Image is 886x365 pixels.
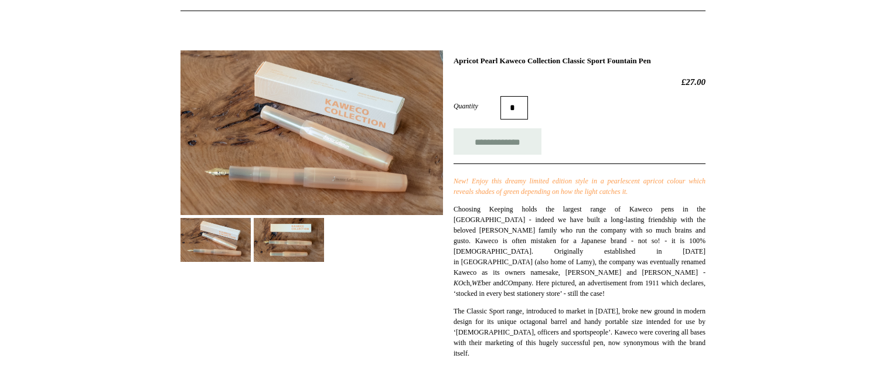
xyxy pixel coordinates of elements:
i: New! Enjoy this dreamy limited edition style in a pearlescent apricot colour which reveals shades... [454,177,706,196]
h1: Apricot Pearl Kaweco Collection Classic Sport Fountain Pen [454,56,706,66]
i: CO [503,279,513,287]
i: WE [472,279,482,287]
i: . [626,187,628,196]
img: Apricot Pearl Kaweco Collection Classic Sport Fountain Pen [254,218,324,262]
span: The Classic Sport range, introduced to market in [DATE], broke new ground in modern design for it... [454,307,706,357]
img: Apricot Pearl Kaweco Collection Classic Sport Fountain Pen [180,50,443,215]
i: KO [454,279,464,287]
h2: £27.00 [454,77,706,87]
img: Apricot Pearl Kaweco Collection Classic Sport Fountain Pen [180,218,251,262]
label: Quantity [454,101,500,111]
span: Choosing Keeping holds the largest range of Kaweco pens in the [GEOGRAPHIC_DATA] - indeed we have... [454,205,706,298]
